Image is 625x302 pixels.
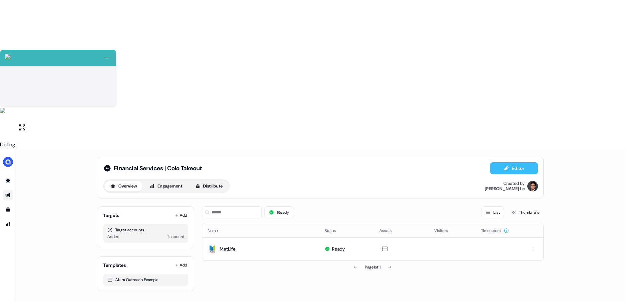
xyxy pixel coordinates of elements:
button: Status [325,225,344,237]
div: Ready [332,246,345,252]
img: callcloud-icon-white-35.svg [5,54,10,59]
span: Financial Services | Colo Takeout [114,164,202,172]
div: 1 account [167,233,184,240]
a: Editor [490,166,538,173]
button: Add [174,211,188,220]
button: List [481,206,504,218]
div: Templates [103,262,126,268]
button: Time spent [481,225,509,237]
div: Created by [503,181,525,186]
th: Assets [374,224,429,237]
img: Hugh [527,181,538,191]
a: Go to outbound experience [3,190,13,200]
button: Engagement [144,181,188,191]
div: Page 1 of 1 [365,264,380,270]
button: Distribute [189,181,228,191]
div: Alkira Outreach Example [107,276,184,283]
a: Go to attribution [3,219,13,230]
div: Added [107,233,119,240]
button: 1Ready [264,206,293,218]
button: Editor [490,162,538,174]
div: MetLife [220,246,236,252]
div: [PERSON_NAME] Le [485,186,525,191]
a: Go to prospects [3,175,13,186]
button: Add [174,261,188,270]
button: Overview [105,181,143,191]
a: Go to templates [3,204,13,215]
div: Targets [103,212,119,219]
button: Thumbnails [507,206,544,218]
button: Visitors [434,225,456,237]
button: Name [208,225,226,237]
div: Target accounts [107,227,184,233]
